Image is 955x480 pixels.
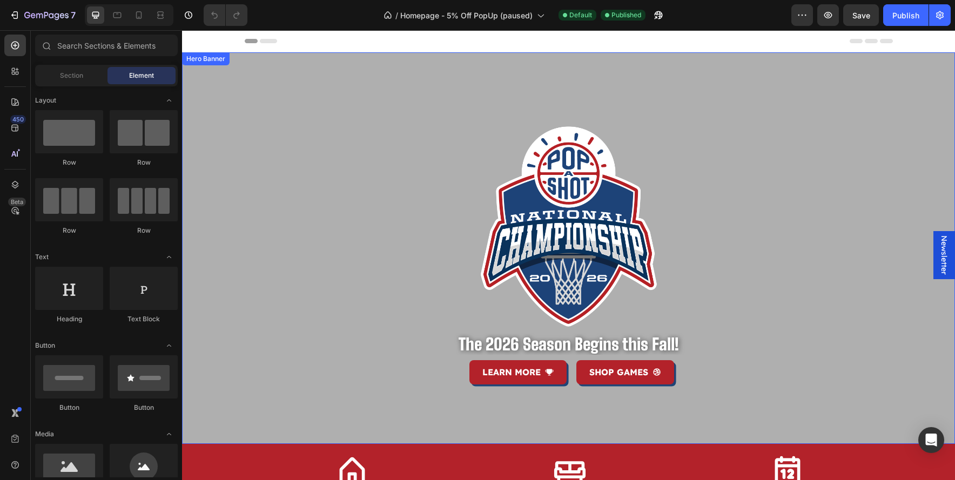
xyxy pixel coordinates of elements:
[129,71,154,80] span: Element
[110,403,178,413] div: Button
[394,330,492,354] a: SHOP GAMES
[35,314,103,324] div: Heading
[160,248,178,266] span: Toggle open
[8,198,26,206] div: Beta
[4,4,80,26] button: 7
[287,330,385,354] a: LEARN MORE
[160,425,178,443] span: Toggle open
[10,115,26,124] div: 450
[35,403,103,413] div: Button
[204,4,247,26] div: Undo/Redo
[160,337,178,354] span: Toggle open
[300,334,359,350] p: LEARN MORE
[400,10,533,21] span: Homepage - 5% Off PopUp (paused)
[892,10,919,21] div: Publish
[611,10,641,20] span: Published
[918,427,944,453] div: Open Intercom Messenger
[852,11,870,20] span: Save
[35,252,49,262] span: Text
[35,96,56,105] span: Layout
[110,314,178,324] div: Text Block
[60,71,83,80] span: Section
[35,226,103,235] div: Row
[395,10,398,21] span: /
[35,429,54,439] span: Media
[110,226,178,235] div: Row
[35,341,55,350] span: Button
[2,24,45,33] div: Hero Banner
[186,303,587,324] h1: The 2026 Season Begins this Fall!
[883,4,929,26] button: Publish
[110,158,178,167] div: Row
[71,9,76,22] p: 7
[35,35,178,56] input: Search Sections & Elements
[182,30,955,480] iframe: Design area
[290,90,484,303] img: gempages_472099609888424992-26dd8c7f-e402-4194-bfd0-87d7a49a766c.png
[569,10,592,20] span: Default
[35,158,103,167] div: Row
[843,4,879,26] button: Save
[160,92,178,109] span: Toggle open
[407,334,466,350] p: SHOP GAMES
[757,205,768,245] span: Newsletter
